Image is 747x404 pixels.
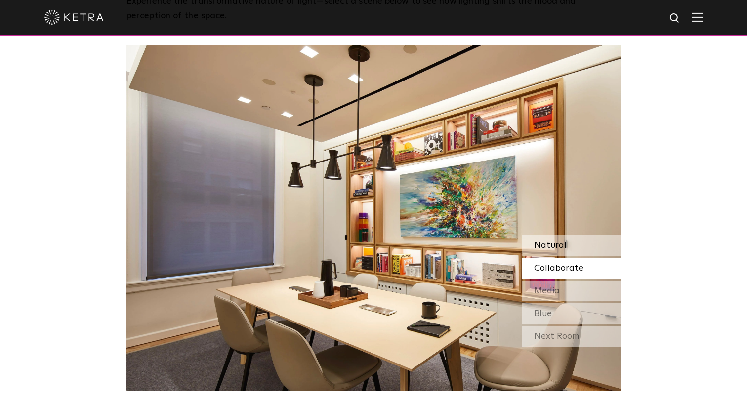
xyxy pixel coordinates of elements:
[669,12,681,25] img: search icon
[534,309,552,318] span: Blue
[534,286,560,295] span: Media
[534,241,567,250] span: Natural
[44,10,104,25] img: ketra-logo-2019-white
[534,264,583,273] span: Collaborate
[126,45,621,391] img: SS-Desktop-CEC-05
[692,12,703,22] img: Hamburger%20Nav.svg
[522,326,621,347] div: Next Room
